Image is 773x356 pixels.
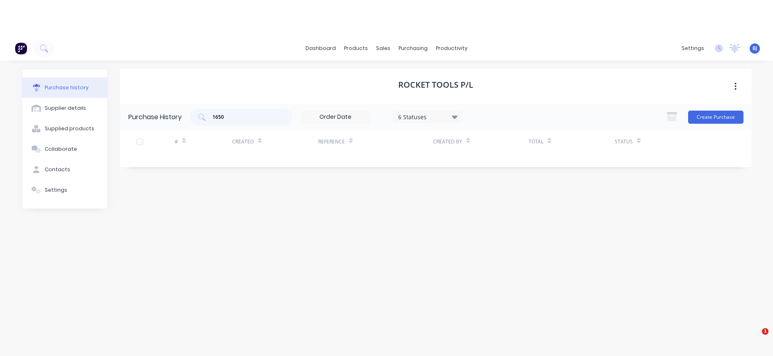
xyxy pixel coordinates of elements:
span: BJ [752,45,757,52]
div: purchasing [394,42,432,54]
span: 1 [762,328,768,335]
div: Reference [318,138,345,145]
div: Contacts [45,166,70,173]
div: # [175,138,178,145]
div: Status [615,138,633,145]
iframe: Intercom live chat [745,328,765,348]
input: Search purchases... [212,113,280,121]
div: sales [372,42,394,54]
div: Total [529,138,543,145]
button: Collaborate [22,139,107,159]
img: Factory [15,42,27,54]
h1: Rocket Tools P/L [398,80,473,90]
button: Settings [22,180,107,200]
div: productivity [432,42,472,54]
button: Create Purchase [688,111,743,124]
div: Settings [45,186,67,194]
div: Supplier details [45,104,86,112]
div: 6 Statuses [398,112,457,121]
div: Supplied products [45,125,94,132]
div: Created By [433,138,462,145]
div: settings [677,42,708,54]
div: Purchase History [128,112,182,122]
div: Created [232,138,254,145]
div: products [340,42,372,54]
input: Order Date [301,111,370,123]
div: Collaborate [45,145,77,153]
div: Purchase history [45,84,89,91]
button: Contacts [22,159,107,180]
button: Supplied products [22,118,107,139]
button: Supplier details [22,98,107,118]
button: Purchase history [22,77,107,98]
a: dashboard [301,42,340,54]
